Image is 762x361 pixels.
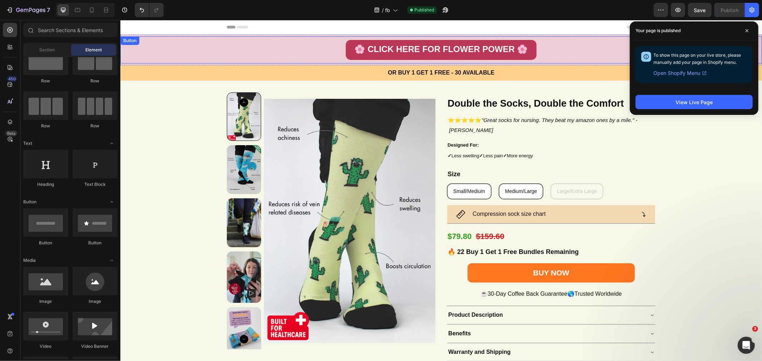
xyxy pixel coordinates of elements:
[234,24,407,36] div: Rich Text Editor. Editing area: main
[5,131,17,136] div: Beta
[327,78,504,89] strong: Double the Socks, Double the Comfort
[119,78,128,87] button: Carousel Back Arrow
[327,97,517,113] i: "Great socks for nursing. They beat my amazon ones by a mile." - [PERSON_NAME]
[355,211,385,223] div: $159.60
[73,123,118,129] div: Row
[47,6,50,14] p: 7
[40,47,55,53] span: Section
[327,148,341,161] legend: Size
[23,343,68,350] div: Video
[327,97,517,113] span: ⭐⭐⭐⭐⭐
[385,168,417,174] span: Medium/Large
[120,20,762,361] iframe: Design area
[714,3,744,17] button: Publish
[106,138,118,149] span: Toggle open
[73,343,118,350] div: Video Banner
[383,133,387,138] strong: ✓
[328,310,350,316] strong: Benefits
[414,7,434,13] span: Published
[367,271,501,277] span: 30-Day Coffee Back Guarantee Trusted Worldwide
[268,50,374,56] strong: OR BUY 1 GET 1 FREE - 30 AVAILABLE
[347,243,514,263] button: BUY NOW
[85,47,102,53] span: Element
[135,3,164,17] div: Undo/Redo
[73,181,118,188] div: Text Block
[738,337,755,354] iframe: Intercom live chat
[382,6,384,14] span: /
[327,133,331,138] strong: ✓
[333,168,365,174] span: Small/Medium
[23,199,36,205] span: Button
[327,228,458,235] strong: 🔥 22 Buy 1 Get 1 Free Bundles Remaining
[23,240,68,246] div: Button
[688,3,712,17] button: Save
[73,298,118,305] div: Image
[653,52,741,65] span: To show this page on your live store, please manually add your page in Shopify menu.
[23,298,68,305] div: Image
[360,271,367,277] span: ☕
[752,326,758,332] span: 3
[119,315,128,324] button: Carousel Next Arrow
[653,69,700,77] span: Open Shopify Menu
[385,6,390,14] span: fb
[23,23,118,37] input: Search Sections & Elements
[23,123,68,129] div: Row
[676,98,713,106] div: View Live Page
[23,181,68,188] div: Heading
[413,246,449,260] div: BUY NOW
[106,196,118,208] span: Toggle open
[73,78,118,84] div: Row
[73,240,118,246] div: Button
[636,95,753,109] button: View Live Page
[327,211,352,223] div: $79.80
[234,24,407,34] strong: 🌸 CLICK HERE FOR FLOWER POWER 🌸
[23,257,36,264] span: Media
[7,76,17,82] div: 450
[694,7,706,13] span: Save
[447,271,454,277] strong: 🌎
[23,140,32,147] span: Text
[636,27,681,34] p: Your page is published
[352,189,425,199] p: Compression sock size chart
[359,133,363,138] strong: ✓
[328,329,390,335] strong: Warranty and Shipping
[328,292,383,298] strong: Product Description
[106,232,141,283] img: Video showing compression socks with thick padded soles for extra comfort and support on long nur...
[225,20,416,40] button: <p><span style="color:#FFFCFD;font-size:24px;"><strong>🌸 CLICK HERE FOR FLOWER POWER 🌸</strong></...
[327,133,413,138] span: Less swelling Less pain More energy
[327,122,358,128] strong: Designed For:
[3,3,53,17] button: 7
[1,17,18,24] div: Button
[106,255,118,266] span: Toggle open
[23,78,68,84] div: Row
[721,6,738,14] div: Publish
